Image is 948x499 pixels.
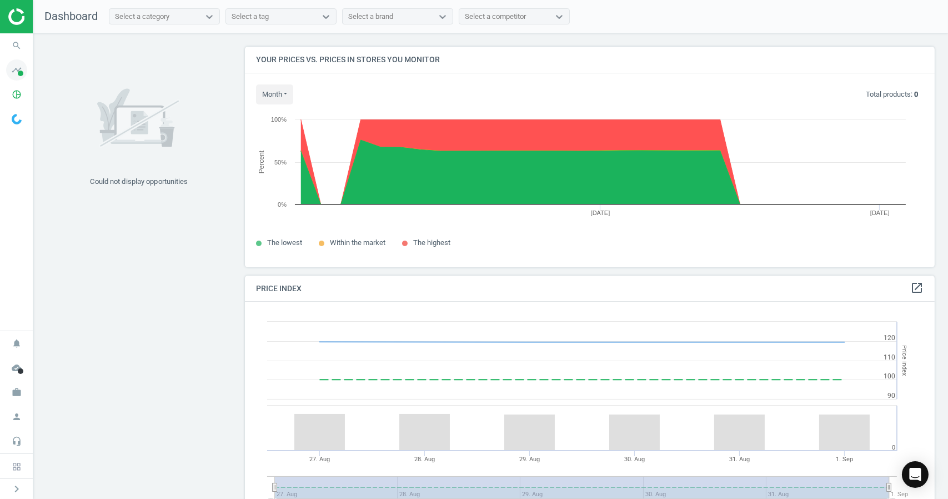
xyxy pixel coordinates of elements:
[8,8,87,25] img: ajHJNr6hYgQAAAAASUVORK5CYII=
[870,209,890,216] tspan: [DATE]
[519,456,540,463] tspan: 29. Aug
[902,461,929,488] div: Open Intercom Messenger
[6,59,27,81] i: timeline
[348,12,393,22] div: Select a brand
[6,357,27,378] i: cloud_done
[6,382,27,403] i: work
[274,159,287,166] text: 50%
[330,238,385,247] span: Within the market
[887,392,895,400] text: 90
[3,482,31,496] button: chevron_right
[271,116,287,123] text: 100%
[10,482,23,496] i: chevron_right
[901,345,908,376] tspan: Price Index
[914,90,918,98] b: 0
[624,456,645,463] tspan: 30. Aug
[6,431,27,452] i: headset_mic
[232,12,269,22] div: Select a tag
[6,35,27,56] i: search
[891,491,908,498] tspan: 1. Sep
[836,456,853,463] tspan: 1. Sep
[884,353,895,361] text: 110
[278,201,287,208] text: 0%
[245,276,935,302] h4: Price Index
[267,238,302,247] span: The lowest
[892,444,895,451] text: 0
[866,89,918,99] p: Total products:
[115,12,169,22] div: Select a category
[97,74,180,163] img: 7171a7ce662e02b596aeec34d53f281b.svg
[6,84,27,105] i: pie_chart_outlined
[256,84,293,104] button: month
[413,238,450,247] span: The highest
[309,456,330,463] tspan: 27. Aug
[245,47,935,73] h4: Your prices vs. prices in stores you monitor
[465,12,526,22] div: Select a competitor
[414,456,435,463] tspan: 28. Aug
[910,281,924,295] i: open_in_new
[729,456,750,463] tspan: 31. Aug
[44,9,98,23] span: Dashboard
[90,177,188,187] div: Could not display opportunities
[6,333,27,354] i: notifications
[258,150,265,173] tspan: Percent
[6,406,27,427] i: person
[884,372,895,380] text: 100
[591,209,610,216] tspan: [DATE]
[910,281,924,296] a: open_in_new
[884,334,895,342] text: 120
[12,114,22,124] img: wGWNvw8QSZomAAAAABJRU5ErkJggg==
